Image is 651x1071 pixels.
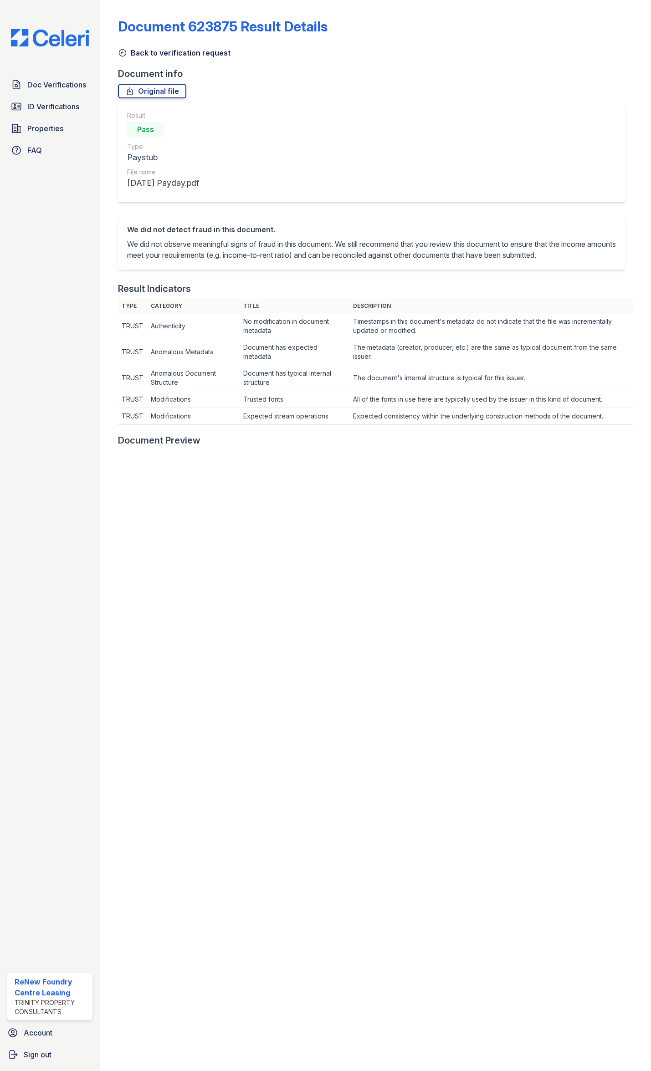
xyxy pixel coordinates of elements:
[127,142,199,151] div: Type
[147,408,240,425] td: Modifications
[27,79,86,90] span: Doc Verifications
[349,408,633,425] td: Expected consistency within the underlying construction methods of the document.
[118,339,147,365] td: TRUST
[349,365,633,391] td: The document's internal structure is typical for this issuer.
[118,282,191,295] div: Result Indicators
[349,313,633,339] td: Timestamps in this document's metadata do not indicate that the file was incrementally updated or...
[147,365,240,391] td: Anomalous Document Structure
[349,299,633,313] th: Description
[127,122,164,137] div: Pass
[4,1024,96,1042] a: Account
[4,29,96,46] img: CE_Logo_Blue-a8612792a0a2168367f1c8372b55b34899dd931a85d93a1a3d3e32e68fde9ad4.png
[118,18,328,35] a: Document 623875 Result Details
[240,313,349,339] td: No modification in document metadata
[240,299,349,313] th: Title
[15,976,89,998] div: ReNew Foundry Centre Leasing
[27,123,63,134] span: Properties
[118,365,147,391] td: TRUST
[127,111,199,120] div: Result
[349,391,633,408] td: All of the fonts in use here are typically used by the issuer in this kind of document.
[7,119,92,138] a: Properties
[118,47,231,58] a: Back to verification request
[24,1049,51,1060] span: Sign out
[118,434,200,447] div: Document Preview
[24,1027,52,1038] span: Account
[349,339,633,365] td: The metadata (creator, producer, etc.) are the same as typical document from the same issuer.
[118,408,147,425] td: TRUST
[240,365,349,391] td: Document has typical internal structure
[127,168,199,177] div: File name
[127,239,616,260] p: We did not observe meaningful signs of fraud in this document. We still recommend that you review...
[147,339,240,365] td: Anomalous Metadata
[7,141,92,159] a: FAQ
[147,313,240,339] td: Authenticity
[127,224,616,235] div: We did not detect fraud in this document.
[118,299,147,313] th: Type
[27,145,42,156] span: FAQ
[27,101,79,112] span: ID Verifications
[127,151,199,164] div: Paystub
[7,97,92,116] a: ID Verifications
[240,339,349,365] td: Document has expected metadata
[118,391,147,408] td: TRUST
[147,299,240,313] th: Category
[147,391,240,408] td: Modifications
[7,76,92,94] a: Doc Verifications
[240,391,349,408] td: Trusted fonts
[4,1045,96,1064] a: Sign out
[127,177,199,189] div: [DATE] Payday.pdf
[240,408,349,425] td: Expected stream operations
[118,313,147,339] td: TRUST
[118,67,633,80] div: Document info
[118,84,186,98] a: Original file
[15,998,89,1016] div: Trinity Property Consultants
